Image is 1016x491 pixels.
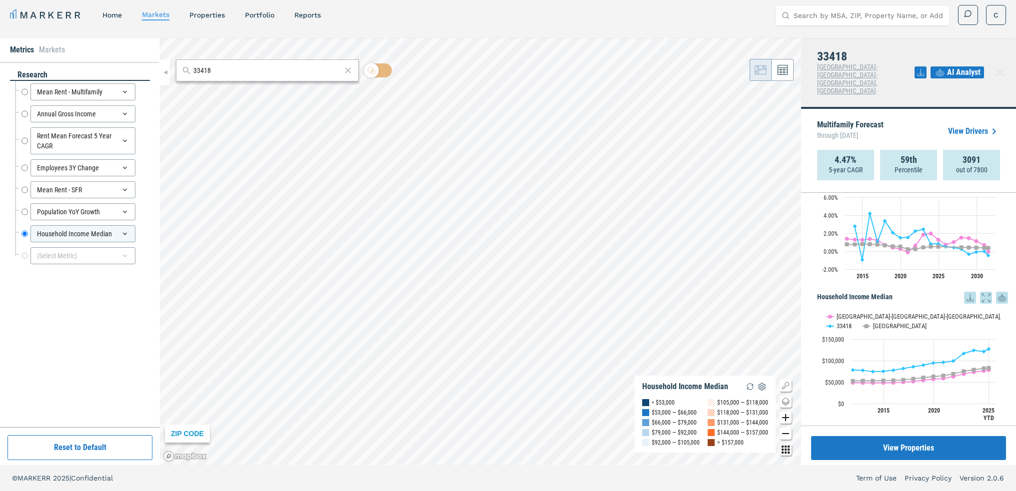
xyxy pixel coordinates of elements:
[811,436,1006,460] button: View Properties
[817,162,1001,287] svg: Interactive chart
[857,273,869,280] text: 2015
[12,474,17,482] span: ©
[960,235,964,239] path: Tuesday, 14 Dec, 18:00, 1.52. Miami-Fort Lauderdale-West Palm Beach, FL.
[906,247,910,251] path: Monday, 14 Dec, 18:00, 0.22. USA.
[780,396,792,408] button: Change style map button
[882,369,886,373] path: Sunday, 14 Dec, 18:00, 74,915.75. 33418.
[987,253,991,257] path: Monday, 14 Jul, 19:00, -0.47. 33418.
[883,243,887,247] path: Thursday, 14 Dec, 18:00, 0.65. USA.
[717,428,768,438] div: $144,000 — $157,000
[30,159,135,176] div: Employees 3Y Change
[30,225,135,242] div: Household Income Median
[652,438,700,448] div: $92,000 — $105,000
[899,245,903,249] path: Saturday, 14 Dec, 18:00, 0.51. USA.
[895,273,907,280] text: 2020
[829,165,863,175] p: 5-year CAGR
[922,376,926,380] path: Friday, 14 Dec, 18:00, 60,426.3. USA.
[780,380,792,392] button: Show/Hide Legend Map Button
[883,219,887,223] path: Thursday, 14 Dec, 18:00, 3.37. 33418.
[817,304,1001,429] svg: Interactive chart
[963,155,981,165] strong: 3091
[994,10,999,20] span: C
[10,8,82,22] a: MARKERR
[837,322,852,330] text: 33418
[962,369,966,373] path: Wednesday, 14 Dec, 18:00, 75,179.19. USA.
[7,435,152,460] button: Reset to Default
[817,63,878,95] span: [GEOGRAPHIC_DATA]-[GEOGRAPHIC_DATA]-[GEOGRAPHIC_DATA], [GEOGRAPHIC_DATA]
[824,230,838,237] text: 2.00%
[817,292,1008,304] h5: Household Income Median
[825,379,844,386] text: $50,000
[967,245,971,249] path: Thursday, 14 Dec, 18:00, 0.41. USA.
[987,246,991,250] path: Monday, 14 Jul, 19:00, 0.37. USA.
[30,105,135,122] div: Annual Gross Income
[942,360,946,364] path: Monday, 14 Dec, 18:00, 96,011.91. 33418.
[960,473,1004,483] a: Version 2.0.6
[294,11,321,19] a: reports
[10,44,34,56] li: Metrics
[822,358,844,365] text: $100,000
[861,379,865,383] path: Friday, 14 Dec, 18:00, 53,080.46. USA.
[942,374,946,378] path: Monday, 14 Dec, 18:00, 65,014.71. USA.
[972,368,976,372] path: Thursday, 14 Dec, 18:00, 78,681.93. USA.
[871,370,875,374] path: Saturday, 14 Dec, 18:00, 74,275.66. 33418.
[717,418,768,428] div: $131,000 — $144,000
[193,65,342,76] input: Search by MSA or ZIP Code
[817,162,1008,287] div: Population YoY Growth. Highcharts interactive chart.
[975,250,979,254] path: Friday, 14 Dec, 18:00, -0.08. 33418.
[983,246,987,250] path: Saturday, 14 Dec, 18:00, 0.38. USA.
[856,473,897,483] a: Term of Use
[30,127,135,154] div: Rent Mean Forecast 5 Year CAGR
[952,372,956,376] path: Tuesday, 14 Dec, 18:00, 69,082.78. USA.
[971,273,983,280] text: 2030
[165,425,210,443] div: ZIP CODE
[905,473,952,483] a: Privacy Policy
[794,5,944,25] input: Search by MSA, ZIP, Property Name, or Address
[717,408,768,418] div: $118,000 — $131,000
[163,451,207,462] a: Mapbox logo
[982,350,986,354] path: Saturday, 14 Dec, 18:00, 121,209.41. 33418.
[39,44,65,56] li: Markets
[987,366,991,370] path: Saturday, 14 Jun, 19:00, 82,964.35. USA.
[780,444,792,456] button: Other options map button
[851,366,991,383] g: USA, line 3 of 3 with 15 data points.
[102,11,122,19] a: home
[928,407,940,414] text: 2020
[71,474,113,482] span: Confidential
[717,398,768,408] div: $105,000 — $118,000
[975,246,979,250] path: Friday, 14 Dec, 18:00, 0.4. USA.
[937,244,941,248] path: Saturday, 14 Dec, 18:00, 0.52. USA.
[652,408,697,418] div: $53,000 — $66,000
[30,247,135,264] div: (Select Metric)
[824,248,838,255] text: 0.00%
[822,336,844,343] text: $150,000
[914,247,918,251] path: Tuesday, 14 Dec, 18:00, 0.25. USA.
[838,401,844,408] text: $0
[892,368,896,372] path: Monday, 14 Dec, 18:00, 77,615.89. 33418.
[30,181,135,198] div: Mean Rent - SFR
[929,244,933,248] path: Thursday, 14 Dec, 18:00, 0.52. USA.
[967,236,971,240] path: Thursday, 14 Dec, 18:00, 1.46. Miami-Fort Lauderdale-West Palm Beach, FL.
[891,231,895,235] path: Friday, 14 Dec, 18:00, 2.06. 33418.
[845,242,991,251] g: USA, line 3 of 3 with 18 data points.
[817,129,884,142] span: through [DATE]
[853,224,857,228] path: Saturday, 14 Dec, 18:00, 2.78. 33418.
[960,245,964,249] path: Tuesday, 14 Dec, 18:00, 0.43. USA.
[873,322,927,330] text: [GEOGRAPHIC_DATA]
[932,361,936,365] path: Saturday, 14 Dec, 18:00, 94,374.47. 33418.
[30,203,135,220] div: Population YoY Growth
[912,377,916,381] path: Thursday, 14 Dec, 18:00, 57,606.5. USA.
[30,83,135,100] div: Mean Rent - Multifamily
[932,375,936,379] path: Saturday, 14 Dec, 18:00, 62,879.63. USA.
[922,245,926,249] path: Wednesday, 14 Dec, 18:00, 0.43. USA.
[780,412,792,424] button: Zoom in map button
[851,379,855,383] path: Wednesday, 14 Dec, 18:00, 52,622.74. USA.
[962,352,966,356] path: Wednesday, 14 Dec, 18:00, 116,605.16. 33418.
[189,11,225,19] a: properties
[780,428,792,440] button: Zoom out map button
[868,211,872,215] path: Monday, 14 Dec, 18:00, 4.2. 33418.
[906,235,910,239] path: Monday, 14 Dec, 18:00, 1.53. 33418.
[822,266,838,273] text: -2.00%
[717,438,744,448] div: > $157,000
